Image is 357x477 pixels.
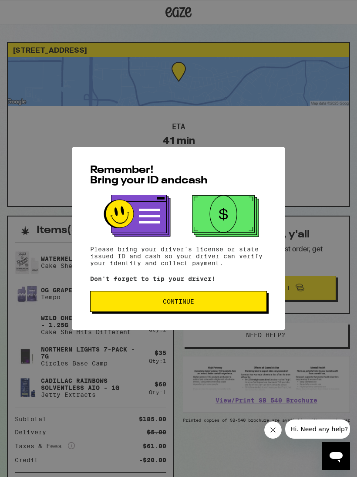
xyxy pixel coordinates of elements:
[90,165,208,186] span: Remember! Bring your ID and cash
[163,298,194,304] span: Continue
[264,421,282,439] iframe: Close message
[90,275,267,282] p: Don't forget to tip your driver!
[90,291,267,312] button: Continue
[322,442,350,470] iframe: Button to launch messaging window
[285,419,350,439] iframe: Message from company
[90,246,267,267] p: Please bring your driver's license or state issued ID and cash so your driver can verify your ide...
